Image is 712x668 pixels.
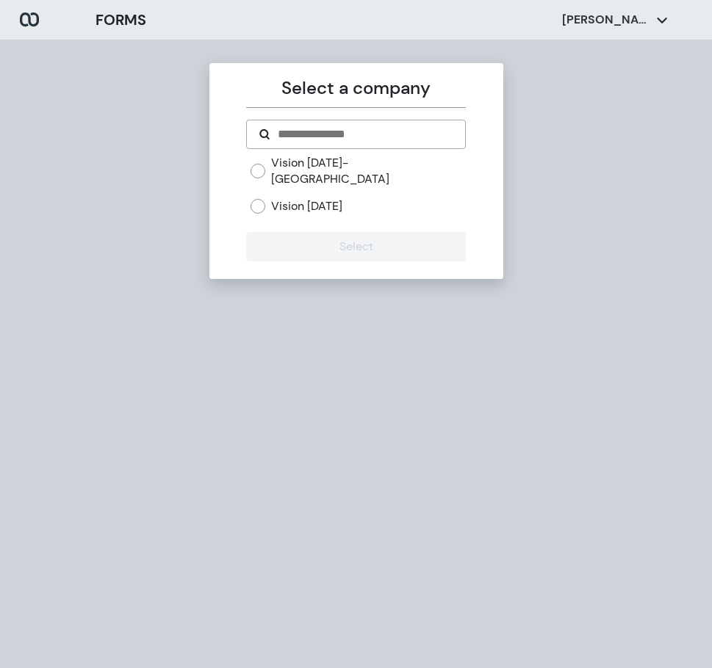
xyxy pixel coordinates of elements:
button: Select [246,232,466,261]
input: Search [276,126,453,143]
p: [PERSON_NAME] [562,12,650,28]
label: Vision [DATE]- [GEOGRAPHIC_DATA] [271,155,466,186]
label: Vision [DATE] [271,198,342,214]
h3: FORMS [96,9,146,31]
p: Select a company [246,75,466,101]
